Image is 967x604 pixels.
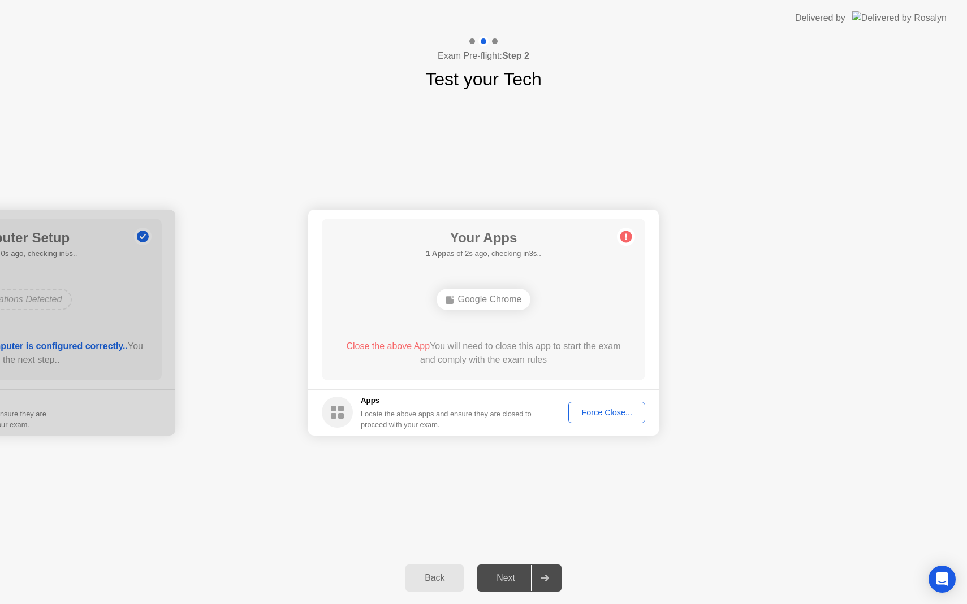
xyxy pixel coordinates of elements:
div: Locate the above apps and ensure they are closed to proceed with your exam. [361,409,532,430]
div: Back [409,573,460,583]
h5: Apps [361,395,532,406]
div: Open Intercom Messenger [929,566,956,593]
button: Back [405,564,464,592]
div: You will need to close this app to start the exam and comply with the exam rules [338,340,629,367]
h1: Your Apps [426,228,541,248]
b: Step 2 [502,51,529,60]
b: 1 App [426,249,446,258]
h5: as of 2s ago, checking in3s.. [426,248,541,259]
button: Force Close... [568,402,645,423]
div: Next [481,573,531,583]
div: Google Chrome [437,289,531,310]
div: Delivered by [795,11,845,25]
h4: Exam Pre-flight: [438,49,529,63]
img: Delivered by Rosalyn [852,11,947,24]
h1: Test your Tech [425,66,542,93]
button: Next [477,564,562,592]
span: Close the above App [346,341,430,351]
div: Force Close... [572,408,641,417]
